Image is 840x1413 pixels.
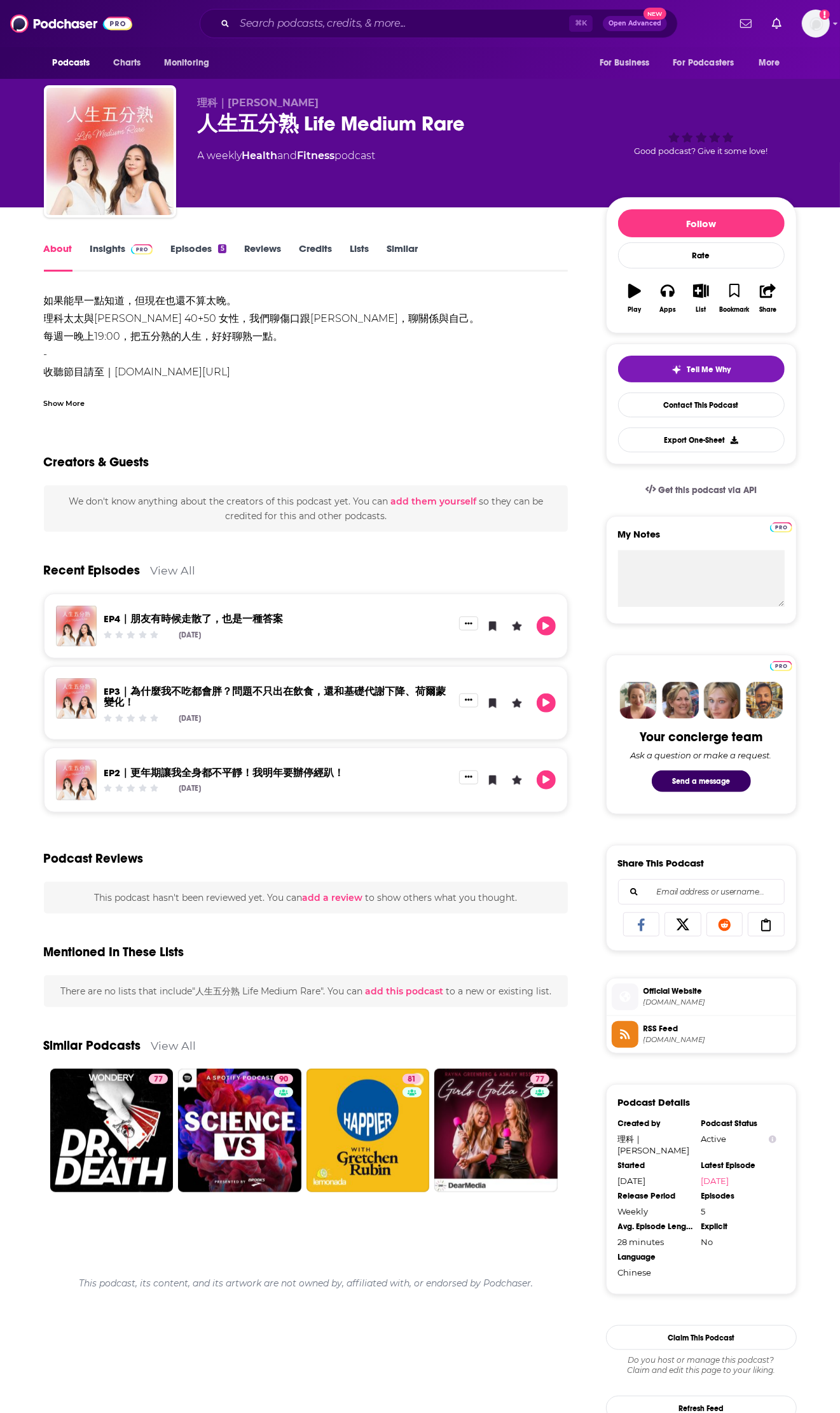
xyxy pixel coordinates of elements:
a: Episodes5 [170,242,226,272]
img: EP4｜朋友有時候走散了，也是一種答案 [56,606,97,646]
a: EP4｜朋友有時候走散了，也是一種答案 [104,613,284,625]
div: Share [759,306,776,314]
a: Similar Podcasts [44,1038,141,1054]
div: Episodes [701,1191,776,1201]
div: Release Period [618,1191,693,1201]
a: Pro website [770,659,792,671]
span: Good podcast? Give it some love! [635,146,768,156]
a: Podchaser - Follow, Share and Rate Podcasts [10,11,132,36]
div: 28 minutes [618,1237,693,1247]
div: [DATE] [179,714,201,723]
h2: Creators & Guests [44,454,149,470]
div: Search followers [618,879,785,905]
h2: Mentioned In These Lists [44,944,184,960]
button: Play [618,275,651,321]
a: [DATE] [701,1176,776,1186]
a: 90 [274,1074,293,1084]
span: 90 [279,1073,288,1086]
div: Play [628,306,641,314]
img: User Profile [802,10,830,38]
button: Show More Button [459,770,478,784]
a: 77 [530,1074,549,1084]
div: Community Rating: 0 out of 5 [102,713,160,723]
a: 77 [434,1069,558,1192]
a: EP3｜為什麼我不吃都會胖？問題不只出在飲食，還和基礎代謝下降、荷爾蒙變化！ [56,678,97,719]
a: Health [242,150,278,162]
div: Weekly [618,1206,693,1216]
a: Recent Episodes [44,562,141,578]
h3: Share This Podcast [618,857,705,869]
span: Official Website [644,985,791,997]
button: List [684,275,717,321]
div: Chinese [618,1267,693,1277]
span: Open Advanced [609,20,661,27]
button: open menu [591,51,666,75]
span: Do you host or manage this podcast? [606,1355,797,1365]
button: Follow [618,209,785,237]
span: Logged in as itang [802,10,830,38]
div: Created by [618,1118,693,1129]
a: Show notifications dropdown [767,13,787,34]
img: EP2｜更年期讓我全身都不平靜！我明年要辦停經趴！ [56,760,97,800]
button: Show profile menu [802,10,830,38]
a: Credits [299,242,332,272]
div: [DATE] [179,784,201,793]
a: EP2｜更年期讓我全身都不平靜！我明年要辦停經趴！ [104,767,345,779]
img: tell me why sparkle [671,365,682,375]
button: Claim This Podcast [606,1325,797,1350]
span: Get this podcast via API [658,485,757,496]
button: Export One-Sheet [618,428,785,452]
a: 90 [178,1069,301,1192]
span: Charts [114,54,141,72]
div: Explicit [701,1222,776,1232]
input: Search podcasts, credits, & more... [235,13,569,34]
a: 77 [149,1074,168,1084]
button: Play [537,770,556,790]
div: 5 [701,1206,776,1216]
a: Share on Facebook [623,912,660,936]
div: Your concierge team [640,729,762,745]
img: 人生五分熟 Life Medium Rare [46,88,174,215]
a: Fitness [298,150,335,162]
div: A weekly podcast [198,148,376,164]
a: Pro website [770,520,792,532]
a: About [44,242,72,272]
button: Apps [651,275,684,321]
button: Show Info [769,1134,776,1144]
input: Email address or username... [629,880,774,904]
img: Podchaser Pro [131,244,153,254]
img: Sydney Profile [620,682,657,719]
a: View All [151,1039,196,1052]
span: feeds.soundon.fm [644,1035,791,1045]
a: Charts [106,51,149,75]
h3: Podcast Details [618,1096,691,1108]
span: RSS Feed [644,1023,791,1034]
button: tell me why sparkleTell Me Why [618,356,785,382]
button: Bookmark [718,275,751,321]
button: Leave a Rating [507,770,527,790]
div: Language [618,1252,693,1262]
button: Show More Button [459,693,478,707]
span: There are no lists that include "人生五分熟 Life Medium Rare" . You can to a new or existing list. [60,985,551,997]
img: Podchaser Pro [770,522,792,532]
div: Search podcasts, credits, & more... [200,9,678,38]
div: Avg. Episode Length [618,1222,693,1232]
a: Show notifications dropdown [735,13,757,34]
a: Reviews [244,242,281,272]
span: Monitoring [164,54,209,72]
a: Share on Reddit [706,912,743,936]
a: Copy Link [748,912,785,936]
span: Podcasts [53,54,90,72]
button: Leave a Rating [507,616,527,636]
div: Bookmark [719,306,749,314]
a: 81 [306,1069,430,1192]
button: Bookmark Episode [483,616,502,636]
span: We don't know anything about the creators of this podcast yet . You can so they can be credited f... [69,496,543,521]
button: open menu [44,51,107,75]
div: This podcast, its content, and its artwork are not owned by, affiliated with, or endorsed by Podc... [44,1267,568,1299]
button: Leave a Rating [507,693,527,713]
a: Share on X/Twitter [664,912,701,936]
span: This podcast hasn't been reviewed yet. You can to show others what you thought. [94,892,517,903]
div: 5 [218,244,226,253]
